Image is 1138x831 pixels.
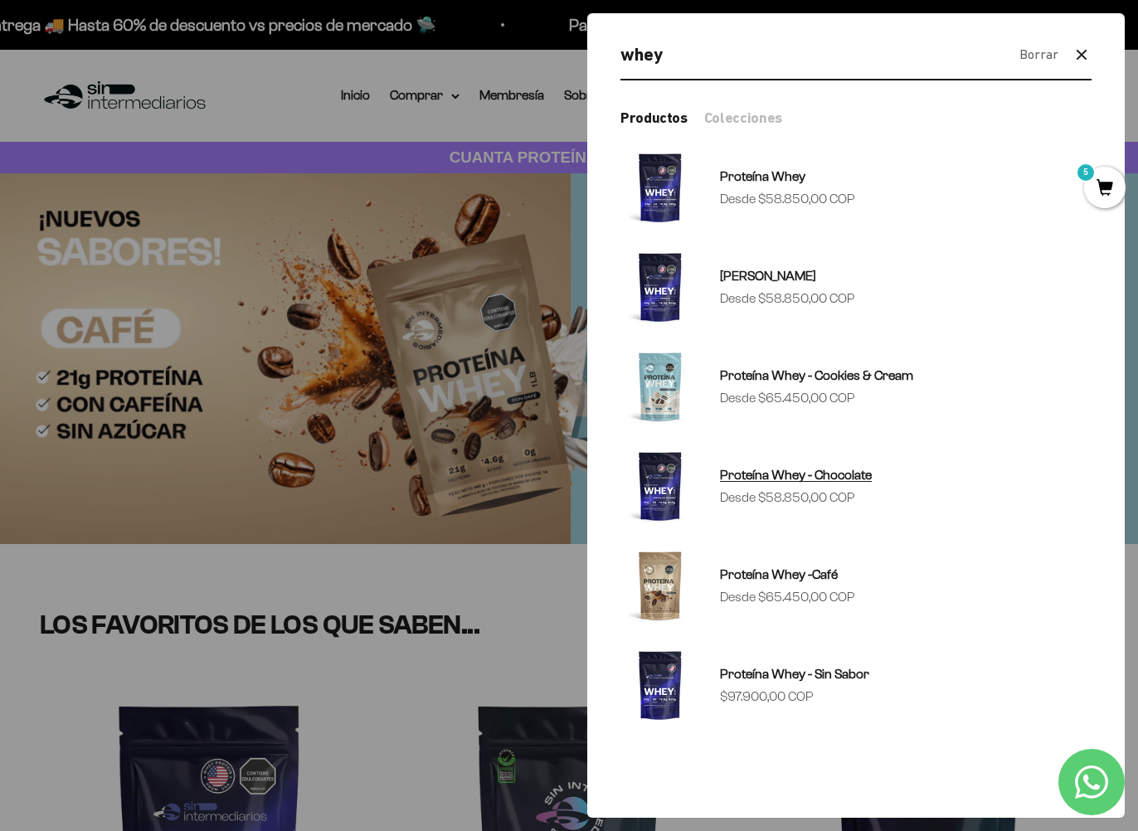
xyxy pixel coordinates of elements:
[620,148,700,227] img: Proteína Whey
[720,567,838,581] span: Proteína Whey -Café
[1019,44,1058,66] button: Borrar
[1084,180,1126,198] a: 5
[720,387,855,409] sale-price: Desde $65.450,00 COP
[620,645,1092,725] a: Proteína Whey - Sin Sabor $97.900,00 COP
[720,468,872,482] span: Proteína Whey - Chocolate
[1076,163,1096,182] mark: 5
[720,288,855,309] sale-price: Desde $58.850,00 COP
[620,40,1006,69] input: Buscar
[720,686,814,707] sale-price: $97.900,00 COP
[704,107,782,128] button: Colecciones
[620,546,700,625] img: Proteína Whey -Café
[620,446,700,526] img: Proteína Whey - Chocolate
[620,247,1092,327] a: [PERSON_NAME] Desde $58.850,00 COP
[720,487,855,508] sale-price: Desde $58.850,00 COP
[620,546,1092,625] a: Proteína Whey -Café Desde $65.450,00 COP
[620,347,1092,426] a: Proteína Whey - Cookies & Cream Desde $65.450,00 COP
[620,645,700,725] img: Proteína Whey - Sin Sabor
[720,667,869,681] span: Proteína Whey - Sin Sabor
[620,148,1092,227] a: Proteína Whey Desde $58.850,00 COP
[720,368,913,382] span: Proteína Whey - Cookies & Cream
[720,586,855,608] sale-price: Desde $65.450,00 COP
[620,247,700,327] img: Proteína Whey - Vainilla
[720,188,855,210] sale-price: Desde $58.850,00 COP
[720,269,816,283] span: [PERSON_NAME]
[620,107,688,128] button: Productos
[620,347,700,426] img: Proteína Whey - Cookies & Cream
[620,446,1092,526] a: Proteína Whey - Chocolate Desde $58.850,00 COP
[720,169,805,183] span: Proteína Whey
